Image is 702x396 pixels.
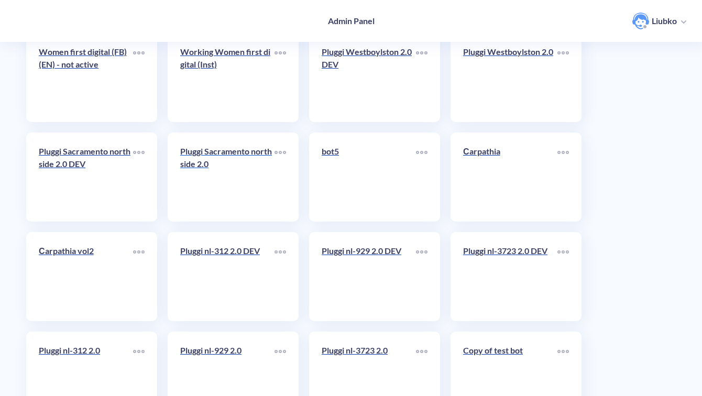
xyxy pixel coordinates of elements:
h4: Admin Panel [328,16,375,26]
a: Pluggi Sacramento northside 2.0 [180,145,275,209]
button: user photoLiubko [627,12,692,30]
a: Сarpathia vol2 [39,245,133,309]
a: Pluggi nl-3723 2.0 DEV [463,245,557,309]
img: user photo [632,13,649,29]
p: Liubko [652,15,677,27]
p: Working Women first digital (Inst) [180,46,275,71]
p: Pluggi Sacramento northside 2.0 [180,145,275,170]
a: Pluggi Westboylston 2.0 DEV [322,46,416,109]
p: Women first digital (FB)(EN) - not active [39,46,133,71]
a: Pluggi nl-929 2.0 DEV [322,245,416,309]
p: Pluggi Westboylston 2.0 DEV [322,46,416,71]
p: Pluggi nl-929 2.0 [180,344,275,357]
a: Pluggi nl-312 2.0 DEV [180,245,275,309]
p: Pluggi nl-3723 2.0 DEV [463,245,557,257]
a: bot5 [322,145,416,209]
a: Pluggi Westboylston 2.0 [463,46,557,109]
a: Working Women first digital (Inst) [180,46,275,109]
p: Pluggi nl-3723 2.0 [322,344,416,357]
p: Pluggi nl-312 2.0 DEV [180,245,275,257]
a: Сarpathia [463,145,557,209]
p: Pluggi nl-312 2.0 [39,344,133,357]
a: Pluggi Sacramento northside 2.0 DEV [39,145,133,209]
p: Copy of test bot [463,344,557,357]
p: Pluggi Westboylston 2.0 [463,46,557,58]
p: Сarpathia [463,145,557,158]
a: Women first digital (FB)(EN) - not active [39,46,133,109]
p: Pluggi Sacramento northside 2.0 DEV [39,145,133,170]
p: Pluggi nl-929 2.0 DEV [322,245,416,257]
p: Сarpathia vol2 [39,245,133,257]
p: bot5 [322,145,416,158]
